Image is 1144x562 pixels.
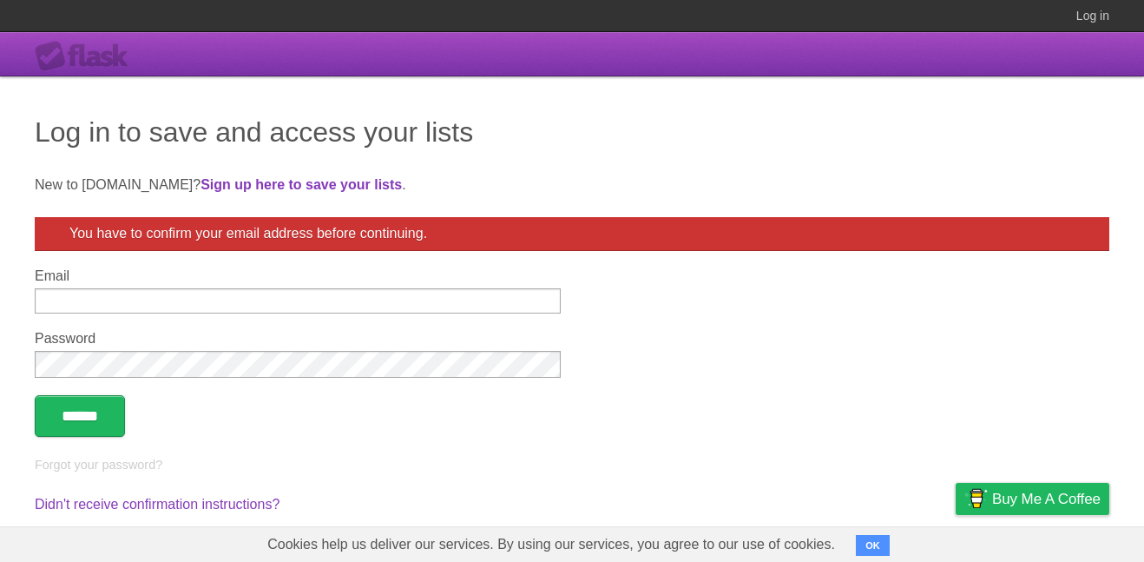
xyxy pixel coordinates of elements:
span: Cookies help us deliver our services. By using our services, you agree to our use of cookies. [250,527,852,562]
p: New to [DOMAIN_NAME]? . [35,175,1109,195]
a: Sign up here to save your lists [201,177,402,192]
a: Buy me a coffee [956,483,1109,515]
label: Email [35,268,561,284]
a: Forgot your password? [35,458,162,472]
a: Didn't receive confirmation instructions? [35,497,279,512]
button: OK [856,535,890,556]
label: Password [35,331,561,347]
h1: Log in to save and access your lists [35,111,1109,153]
div: You have to confirm your email address before continuing. [35,217,1109,251]
span: Buy me a coffee [992,484,1101,514]
img: Buy me a coffee [964,484,988,513]
div: Flask [35,41,139,72]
